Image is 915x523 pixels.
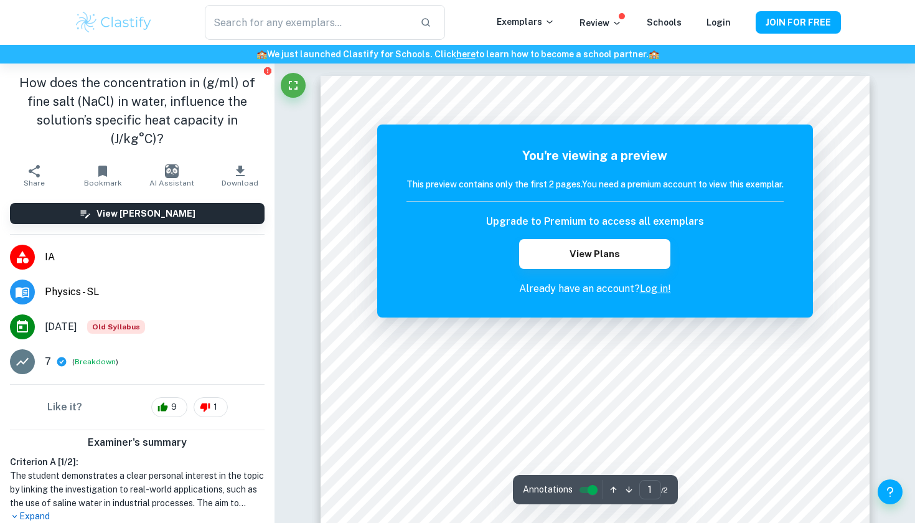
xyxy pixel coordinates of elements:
h6: Upgrade to Premium to access all exemplars [486,214,704,229]
span: IA [45,250,265,265]
h1: How does the concentration in (g/ml) of fine salt (NaCl) in water, influence the solution’s speci... [10,73,265,148]
button: Breakdown [75,356,116,367]
span: Bookmark [84,179,122,187]
h1: The student demonstrates a clear personal interest in the topic by linking the investigation to r... [10,469,265,510]
a: Schools [647,17,682,27]
img: AI Assistant [165,164,179,178]
button: View Plans [519,239,670,269]
div: 1 [194,397,228,417]
button: Report issue [263,66,272,75]
button: JOIN FOR FREE [756,11,841,34]
button: Bookmark [68,158,137,193]
h6: Like it? [47,400,82,415]
h6: View [PERSON_NAME] [96,207,195,220]
button: Fullscreen [281,73,306,98]
div: 9 [151,397,187,417]
a: Login [706,17,731,27]
a: Log in! [640,283,671,294]
span: AI Assistant [149,179,194,187]
span: Old Syllabus [87,320,145,334]
span: 9 [164,401,184,413]
h6: Examiner's summary [5,435,270,450]
span: / 2 [661,484,668,496]
span: [DATE] [45,319,77,334]
p: Expand [10,510,265,523]
p: Exemplars [497,15,555,29]
span: ( ) [72,356,118,368]
input: Search for any exemplars... [205,5,410,40]
span: Share [24,179,45,187]
img: Clastify logo [74,10,153,35]
h6: We just launched Clastify for Schools. Click to learn how to become a school partner. [2,47,913,61]
a: here [456,49,476,59]
button: View [PERSON_NAME] [10,203,265,224]
h5: You're viewing a preview [406,146,784,165]
p: 7 [45,354,51,369]
span: Physics - SL [45,285,265,299]
span: 🏫 [649,49,659,59]
span: 1 [207,401,224,413]
h6: This preview contains only the first 2 pages. You need a premium account to view this exemplar. [406,177,784,191]
span: 🏫 [256,49,267,59]
span: Download [222,179,258,187]
p: Already have an account? [406,281,784,296]
button: Help and Feedback [878,479,903,504]
p: Review [579,16,622,30]
span: Annotations [523,483,573,496]
h6: Criterion A [ 1 / 2 ]: [10,455,265,469]
button: Download [206,158,274,193]
button: AI Assistant [138,158,206,193]
div: Starting from the May 2025 session, the Physics IA requirements have changed. It's OK to refer to... [87,320,145,334]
